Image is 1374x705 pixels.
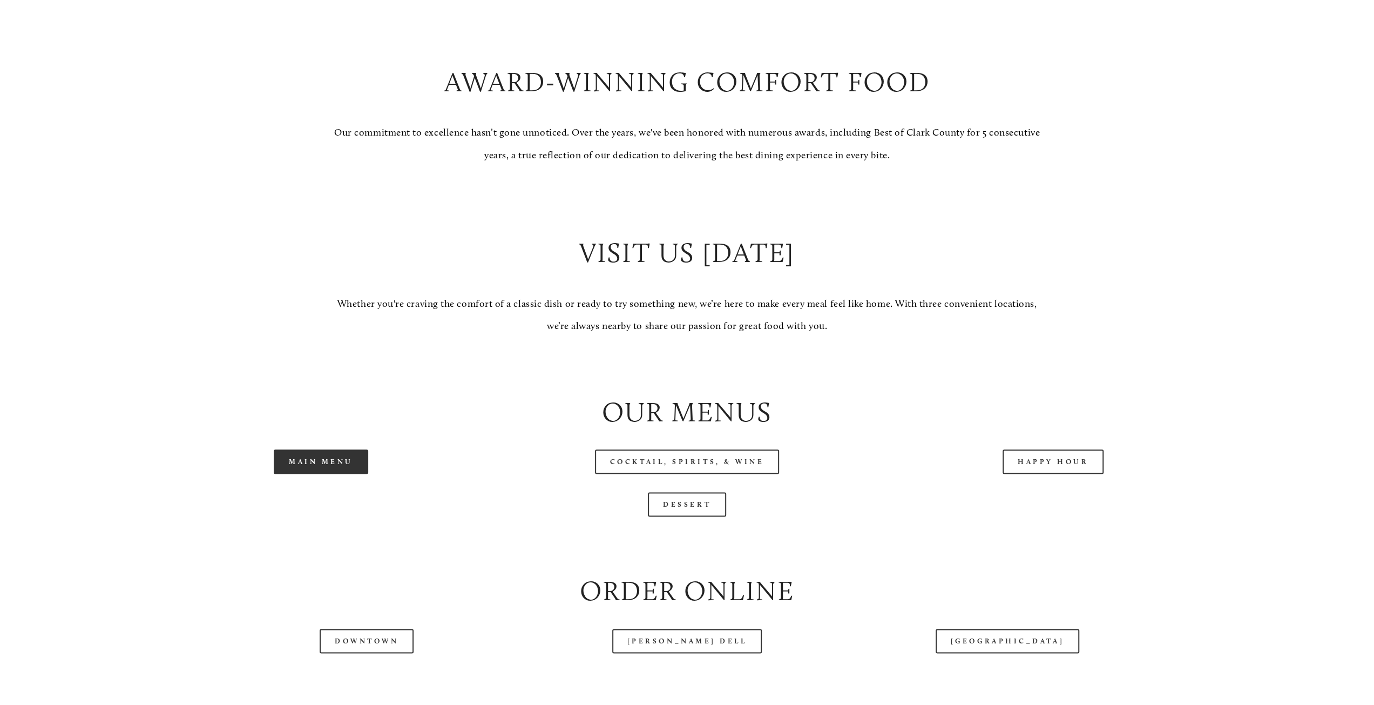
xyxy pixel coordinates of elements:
h2: Our Menus [147,393,1227,431]
a: Happy Hour [1003,449,1104,474]
p: Whether you're craving the comfort of a classic dish or ready to try something new, we’re here to... [330,293,1044,338]
a: Downtown [320,629,414,653]
a: [GEOGRAPHIC_DATA] [936,629,1079,653]
a: Cocktail, Spirits, & Wine [595,449,780,474]
a: Dessert [648,492,726,516]
h2: Order Online [147,572,1227,610]
a: [PERSON_NAME] Dell [612,629,762,653]
h2: Visit Us [DATE] [330,233,1044,272]
a: Main Menu [274,449,368,474]
p: Our commitment to excellence hasn’t gone unnoticed. Over the years, we've been honored with numer... [330,122,1044,166]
